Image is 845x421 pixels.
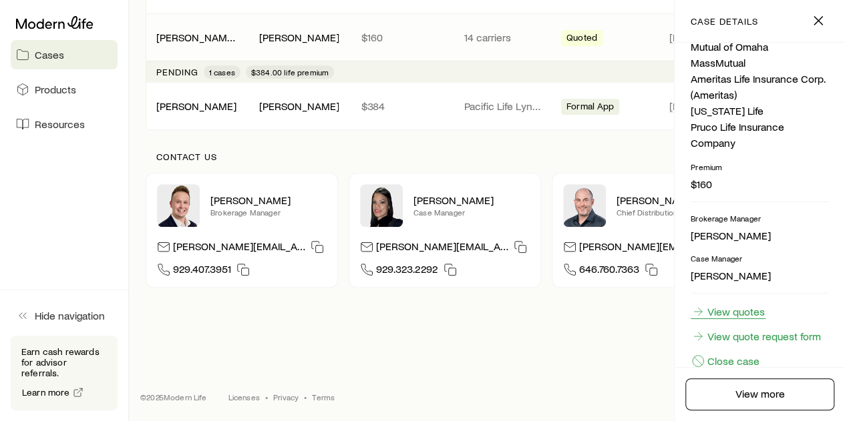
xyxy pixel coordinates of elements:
span: [DATE] [669,31,700,44]
li: [US_STATE] Life [691,103,829,119]
a: Resources [11,109,118,139]
a: [PERSON_NAME] [156,99,236,112]
a: Cases [11,40,118,69]
li: Mutual of Omaha [691,39,829,55]
p: Premium [691,161,829,172]
span: Formal App [566,101,615,115]
p: [PERSON_NAME] [210,193,327,207]
a: Licenses [228,392,260,402]
button: Hide navigation [11,301,118,330]
div: [PERSON_NAME] [259,31,339,45]
span: $384.00 life premium [251,67,329,77]
span: Cases [35,48,64,61]
a: [PERSON_NAME], [PERSON_NAME] [156,31,320,43]
span: Hide navigation [35,309,105,322]
p: 14 carriers [464,31,544,44]
p: Chief Distribution Officer [617,207,733,218]
div: [PERSON_NAME] [156,99,236,113]
p: Brokerage Manager [691,213,829,224]
img: Derek Wakefield [157,184,200,227]
span: 929.407.3951 [173,262,231,280]
a: View quote request form [691,329,822,344]
span: Products [35,83,76,96]
p: [PERSON_NAME][EMAIL_ADDRESS][DOMAIN_NAME] [376,240,508,258]
p: Case Manager [413,207,530,218]
p: Pacific Life Lynchburg [464,99,544,113]
p: Earn cash rewards for advisor referrals. [21,346,107,378]
span: • [304,392,307,402]
p: © 2025 Modern Life [140,392,207,402]
p: $160 [361,31,442,44]
p: [PERSON_NAME] [691,269,829,282]
li: Ameritas Life Insurance Corp. (Ameritas) [691,71,829,103]
p: Brokerage Manager [210,207,327,218]
a: Products [11,75,118,104]
p: Contact us [156,151,818,162]
p: [PERSON_NAME] [413,193,530,207]
span: • [265,392,268,402]
img: Elana Hasten [360,184,403,227]
a: Terms [312,392,335,402]
li: MassMutual [691,55,829,71]
p: $160 [691,177,829,191]
span: [DATE] [669,99,700,113]
a: View more [685,378,834,410]
span: 929.323.2292 [376,262,438,280]
span: 646.760.7363 [579,262,639,280]
div: Earn cash rewards for advisor referrals.Learn more [11,336,118,410]
p: Pending [156,67,198,77]
p: [PERSON_NAME] [617,193,733,207]
p: case details [691,16,758,27]
span: Quoted [566,32,597,46]
button: Close case [691,354,760,368]
span: Learn more [22,388,70,397]
p: $384 [361,99,442,113]
p: [PERSON_NAME] [691,229,829,242]
a: View quotes [691,304,766,319]
li: Pruco Life Insurance Company [691,119,829,151]
div: [PERSON_NAME], [PERSON_NAME] [156,31,237,45]
img: Dan Pierson [563,184,606,227]
p: Case Manager [691,253,829,264]
span: Resources [35,117,85,131]
p: [PERSON_NAME][EMAIL_ADDRESS][DOMAIN_NAME] [173,240,305,258]
a: Privacy [273,392,299,402]
p: [PERSON_NAME][EMAIL_ADDRESS][DOMAIN_NAME] [579,240,711,258]
span: 1 cases [209,67,235,77]
div: [PERSON_NAME] [259,99,339,113]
